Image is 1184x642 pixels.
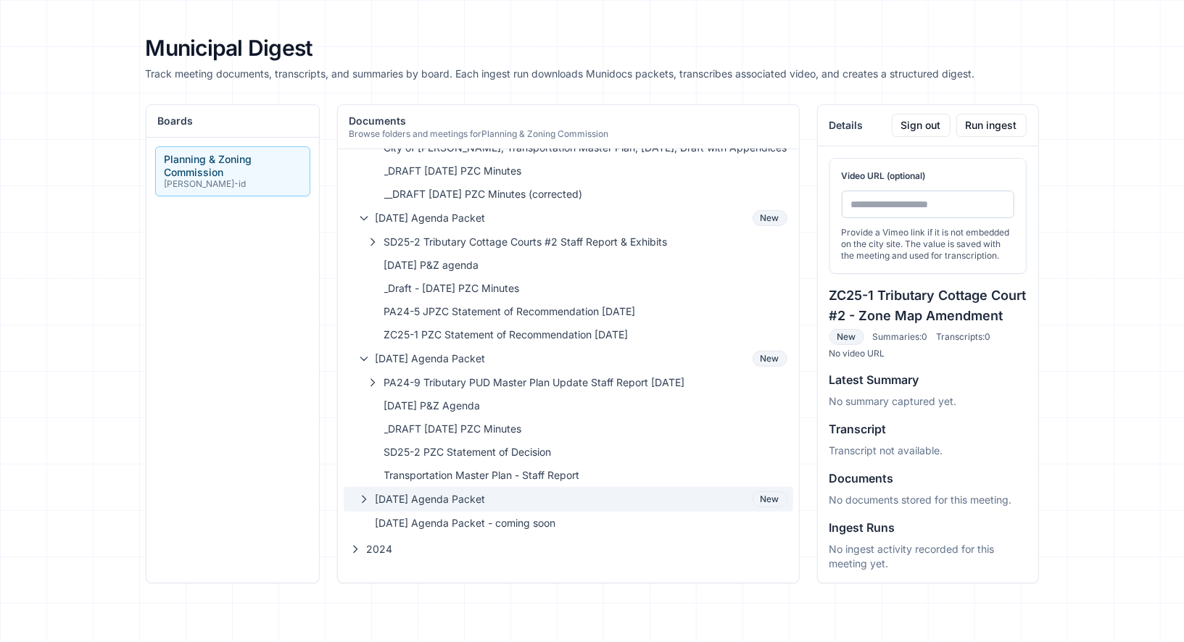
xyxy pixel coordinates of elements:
span: [DATE] P&Z agenda [384,258,787,272]
span: PA24-9 Tributary PUD Master Plan Update Staff Report [DATE] [384,375,787,390]
span: New [753,210,787,226]
button: PA24-9 Tributary PUD Master Plan Update Staff Report [DATE] [344,371,793,394]
p: Browse folders and meetings for Planning & Zoning Commission [349,128,609,140]
button: [DATE] Agenda Packet - coming soon [344,512,793,535]
span: New [753,351,787,367]
span: PA24-5 JPZC Statement of Recommendation [DATE] [384,304,787,319]
span: __DRAFT [DATE] PZC Minutes (corrected) [384,187,787,201]
button: [DATE] P&Z Agenda [344,394,793,417]
button: Sign out [892,114,951,137]
span: No video URL [829,348,885,359]
button: [DATE] P&Z agenda [344,254,793,277]
span: New [829,329,864,345]
h4: Transcript [829,420,1027,438]
span: Transcripts: 0 [937,331,991,343]
button: SD25-2 PZC Statement of Decision [344,441,793,464]
button: __DRAFT [DATE] PZC Minutes (corrected) [344,183,793,206]
button: ZC25-1 PZC Statement of Recommendation [DATE] [344,323,793,346]
button: Transportation Master Plan - Staff Report [344,464,793,487]
p: Provide a Vimeo link if it is not embedded on the city site. The value is saved with the meeting ... [842,227,1014,262]
button: [DATE] Agenda PacketNew [344,346,793,371]
h4: Latest Summary [829,371,1027,388]
button: _DRAFT [DATE] PZC Minutes [344,159,793,183]
span: 2024 [367,542,787,556]
span: [DATE] Agenda Packet - coming soon [376,516,787,530]
button: [DATE] Agenda PacketNew [344,487,793,512]
span: Transportation Master Plan - Staff Report [384,468,787,483]
h3: ZC25-1 Tributary Cottage Court #2 - Zone Map Amendment [829,285,1027,326]
span: ZC25-1 PZC Statement of Recommendation [DATE] [384,328,787,342]
button: [DATE] Agenda PacketNew [344,206,793,230]
h4: Documents [829,470,1027,487]
button: _Draft - [DATE] PZC Minutes [344,277,793,300]
span: _DRAFT [DATE] PZC Minutes [384,422,787,436]
button: Planning & Zoning Commission[PERSON_NAME]-id [155,146,310,196]
span: SD25-2 Tributary Cottage Courts #2 Staff Report & Exhibits [384,235,787,249]
span: [DATE] Agenda Packet [376,351,747,366]
p: Track meeting documents, transcripts, and summaries by board. Each ingest run downloads Munidocs ... [146,67,1039,81]
span: _DRAFT [DATE] PZC Minutes [384,164,787,178]
button: 2024 [344,538,793,561]
div: Planning & Zoning Commission [165,153,301,178]
h2: Boards [158,114,307,128]
div: [PERSON_NAME]-id [165,178,301,190]
p: No ingest activity recorded for this meeting yet. [829,542,1027,571]
button: _DRAFT [DATE] PZC Minutes [344,417,793,441]
button: SD25-2 Tributary Cottage Courts #2 Staff Report & Exhibits [344,230,793,254]
span: [DATE] Agenda Packet [376,492,747,506]
p: Transcript not available. [829,443,1027,458]
span: New [753,491,787,507]
span: SD25-2 PZC Statement of Decision [384,445,787,459]
span: [DATE] P&Z Agenda [384,399,787,413]
h2: Details [829,118,864,133]
p: No documents stored for this meeting. [829,493,1027,507]
span: _Draft - [DATE] PZC Minutes [384,281,787,296]
h1: Municipal Digest [146,35,1039,61]
p: No summary captured yet. [829,394,1027,409]
h4: Ingest Runs [829,519,1027,536]
span: Summaries: 0 [873,331,928,343]
span: [DATE] Agenda Packet [376,211,747,225]
h2: Documents [349,114,609,128]
button: Run ingest [956,114,1027,137]
button: PA24-5 JPZC Statement of Recommendation [DATE] [344,300,793,323]
label: Video URL (optional) [842,170,1014,182]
